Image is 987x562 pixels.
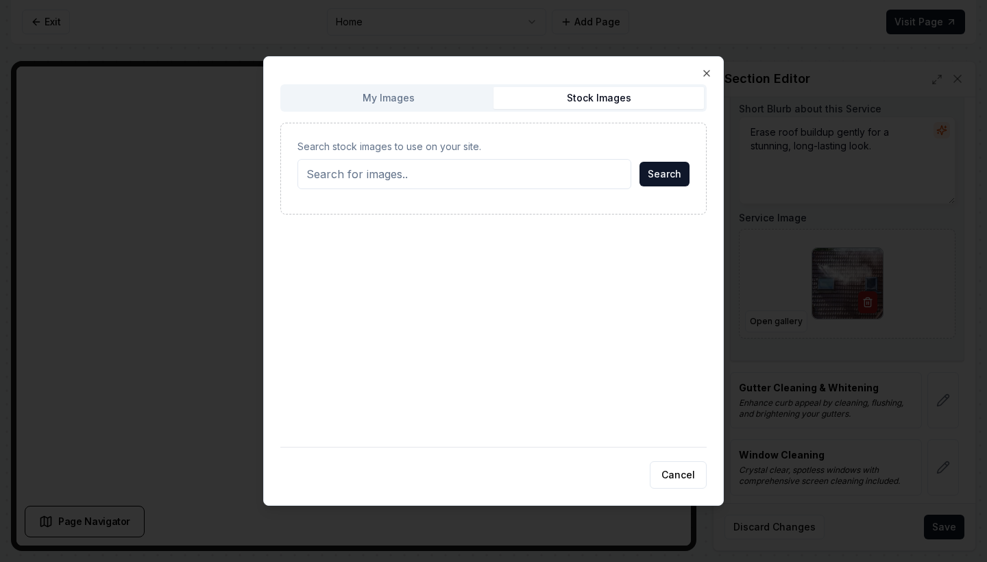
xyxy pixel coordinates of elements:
[297,159,631,189] input: Search for images..
[639,162,690,186] button: Search
[650,461,707,489] button: Cancel
[493,87,704,109] button: Stock Images
[297,140,690,154] label: Search stock images to use on your site.
[283,87,493,109] button: My Images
